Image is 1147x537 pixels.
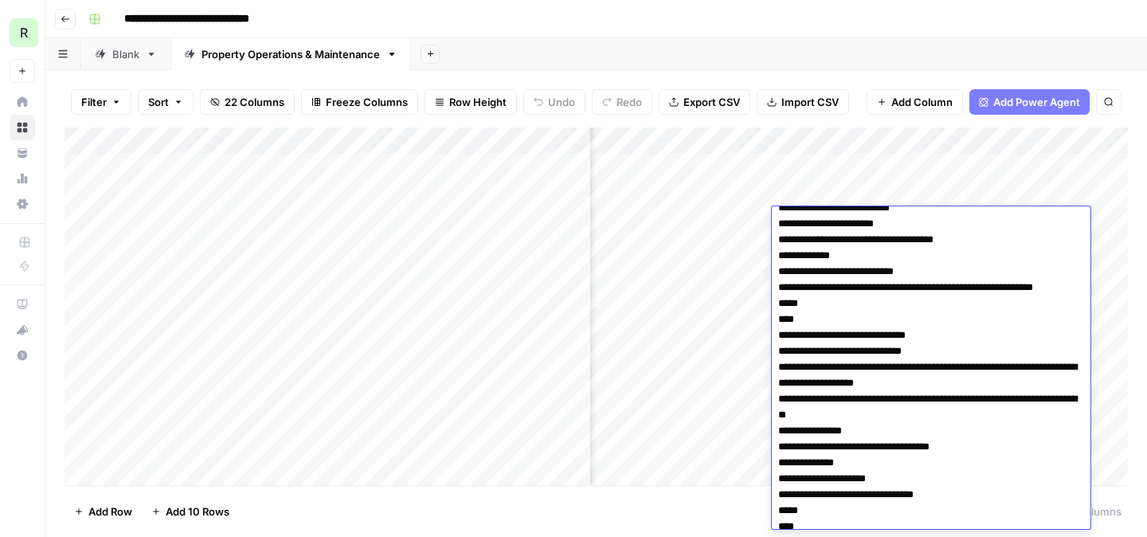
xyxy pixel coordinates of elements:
[138,89,194,115] button: Sort
[81,38,170,70] a: Blank
[523,89,585,115] button: Undo
[301,89,418,115] button: Freeze Columns
[592,89,652,115] button: Redo
[20,23,28,42] span: R
[71,89,131,115] button: Filter
[867,89,963,115] button: Add Column
[891,94,953,110] span: Add Column
[81,94,107,110] span: Filter
[10,318,34,342] div: What's new?
[202,46,380,62] div: Property Operations & Maintenance
[449,94,507,110] span: Row Height
[548,94,575,110] span: Undo
[65,499,142,524] button: Add Row
[148,94,169,110] span: Sort
[617,94,642,110] span: Redo
[10,191,35,217] a: Settings
[10,115,35,140] a: Browse
[10,140,35,166] a: Your Data
[10,166,35,191] a: Usage
[142,499,239,524] button: Add 10 Rows
[166,504,229,519] span: Add 10 Rows
[993,94,1080,110] span: Add Power Agent
[683,94,740,110] span: Export CSV
[112,46,139,62] div: Blank
[10,317,35,343] button: What's new?
[757,89,849,115] button: Import CSV
[200,89,295,115] button: 22 Columns
[969,89,1090,115] button: Add Power Agent
[425,89,517,115] button: Row Height
[10,343,35,368] button: Help + Support
[326,94,408,110] span: Freeze Columns
[10,292,35,317] a: AirOps Academy
[225,94,284,110] span: 22 Columns
[170,38,411,70] a: Property Operations & Maintenance
[659,89,750,115] button: Export CSV
[781,94,839,110] span: Import CSV
[88,504,132,519] span: Add Row
[10,13,35,53] button: Workspace: Re-Leased
[10,89,35,115] a: Home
